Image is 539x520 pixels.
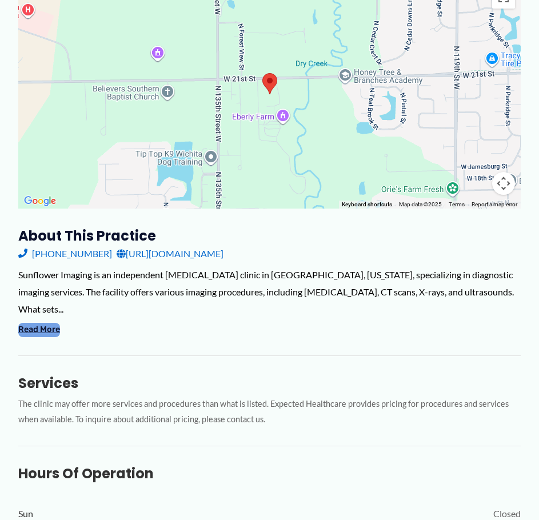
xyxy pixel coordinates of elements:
[492,172,515,195] button: Map camera controls
[472,201,517,207] a: Report a map error
[21,194,59,209] a: Open this area in Google Maps (opens a new window)
[18,266,521,317] div: Sunflower Imaging is an independent [MEDICAL_DATA] clinic in [GEOGRAPHIC_DATA], [US_STATE], speci...
[342,201,392,209] button: Keyboard shortcuts
[21,194,59,209] img: Google
[117,245,223,262] a: [URL][DOMAIN_NAME]
[449,201,465,207] a: Terms (opens in new tab)
[18,465,521,482] h3: Hours of Operation
[18,323,60,337] button: Read More
[18,227,521,245] h3: About this practice
[18,374,521,392] h3: Services
[18,245,112,262] a: [PHONE_NUMBER]
[399,201,442,207] span: Map data ©2025
[18,397,521,427] p: The clinic may offer more services and procedures than what is listed. Expected Healthcare provid...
